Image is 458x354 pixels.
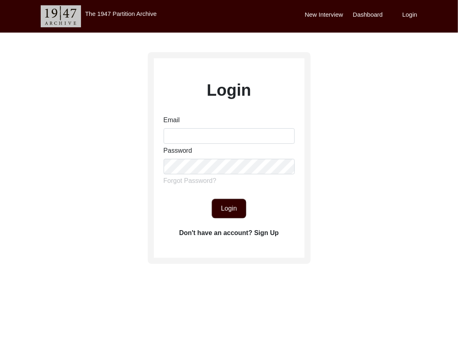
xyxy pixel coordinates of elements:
[179,228,279,238] label: Don't have an account? Sign Up
[85,10,157,17] label: The 1947 Partition Archive
[164,146,192,156] label: Password
[212,199,246,218] button: Login
[402,10,417,20] label: Login
[164,115,180,125] label: Email
[207,78,251,102] label: Login
[305,10,343,20] label: New Interview
[164,176,217,186] label: Forgot Password?
[353,10,383,20] label: Dashboard
[41,5,81,27] img: header-logo.png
